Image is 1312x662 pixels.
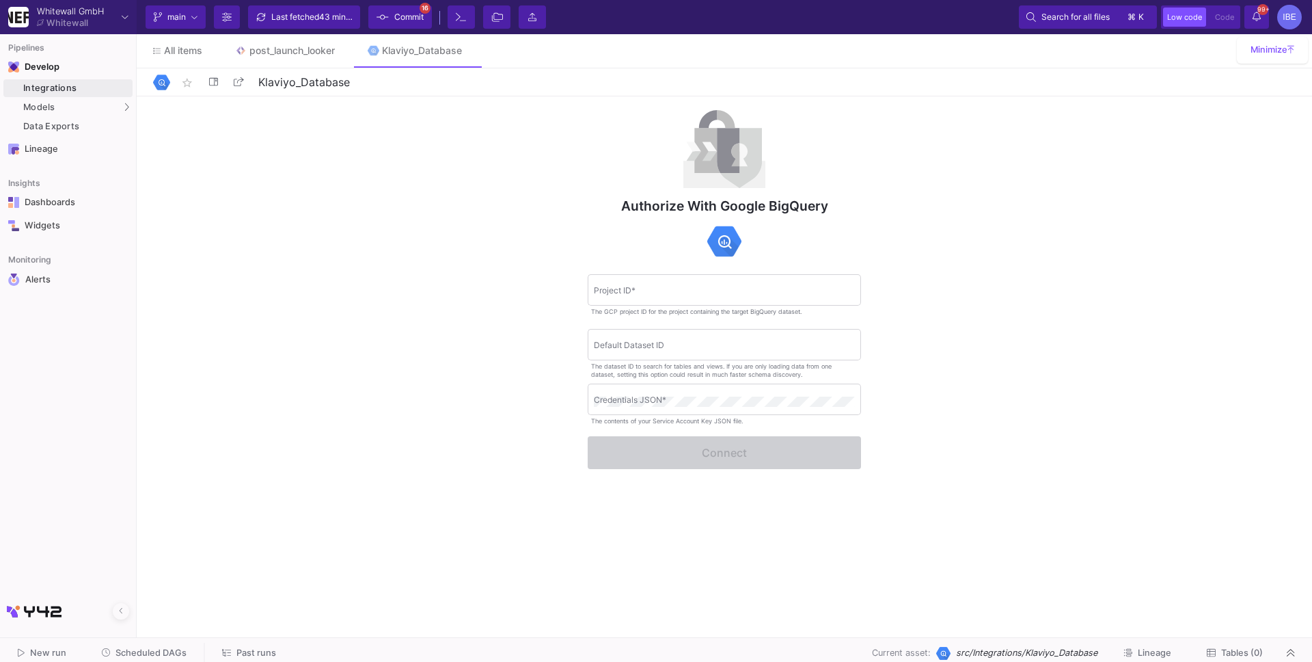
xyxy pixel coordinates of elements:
button: Low code [1163,8,1206,27]
button: main [146,5,206,29]
button: Code [1211,8,1238,27]
div: post_launch_looker [249,45,335,56]
div: Widgets [25,220,113,231]
span: Models [23,102,55,113]
img: Tab icon [368,45,379,57]
div: Authorize with Google BigQuery [588,196,861,216]
div: Whitewall GmbH [37,7,104,16]
div: The contents of your Service Account Key JSON file. [591,417,743,425]
span: Code [1215,12,1234,22]
span: Low code [1167,12,1202,22]
div: Lineage [25,144,113,155]
button: Search for all files⌘k [1019,5,1157,29]
div: Klaviyo_Database [382,45,462,56]
a: Navigation iconDashboards [3,191,133,213]
div: IBE [1277,5,1302,29]
button: IBE [1273,5,1302,29]
span: k [1138,9,1144,25]
img: authorize.svg [683,110,765,188]
span: Past runs [236,648,276,658]
span: Scheduled DAGs [115,648,187,658]
a: Navigation iconWidgets [3,215,133,237]
div: Whitewall [46,18,88,27]
img: Google BigQuery [936,646,951,661]
img: Navigation icon [8,197,19,208]
button: 99+ [1244,5,1269,29]
img: Navigation icon [8,220,19,231]
span: New run [30,648,66,658]
span: src/Integrations/Klaviyo_Database [956,646,1097,659]
span: main [167,7,186,27]
div: Integrations [23,83,129,94]
div: Last fetched [271,7,353,27]
div: Dashboards [25,197,113,208]
span: ⌘ [1127,9,1136,25]
div: Develop [25,62,45,72]
a: Navigation iconLineage [3,138,133,160]
a: Data Exports [3,118,133,135]
span: 43 minutes ago [319,12,379,22]
span: Tables (0) [1221,648,1263,658]
span: Current asset: [872,646,931,659]
span: 99+ [1257,4,1268,15]
div: The GCP project ID for the project containing the target BigQuery dataset. [591,308,802,315]
img: YZ4Yr8zUCx6JYM5gIgaTIQYeTXdcwQjnYC8iZtTV.png [8,7,29,27]
div: Alerts [25,274,114,286]
img: Tab icon [235,45,247,57]
a: Navigation iconAlerts [3,268,133,291]
img: Navigation icon [8,62,19,72]
span: Commit [394,7,424,27]
mat-icon: star_border [179,75,195,91]
img: Navigation icon [8,274,20,286]
img: Navigation icon [8,144,19,155]
span: Lineage [1138,648,1171,658]
a: Integrations [3,79,133,97]
button: Last fetched43 minutes ago [248,5,360,29]
button: ⌘k [1123,9,1149,25]
mat-expansion-panel-header: Navigation iconDevelop [3,56,133,78]
img: Logo [153,74,170,91]
span: Search for all files [1041,7,1110,27]
div: The dataset ID to search for tables and views. If you are only loading data from one dataset, set... [591,362,852,378]
span: All items [164,45,202,56]
button: Commit [368,5,432,29]
div: Data Exports [23,121,129,132]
